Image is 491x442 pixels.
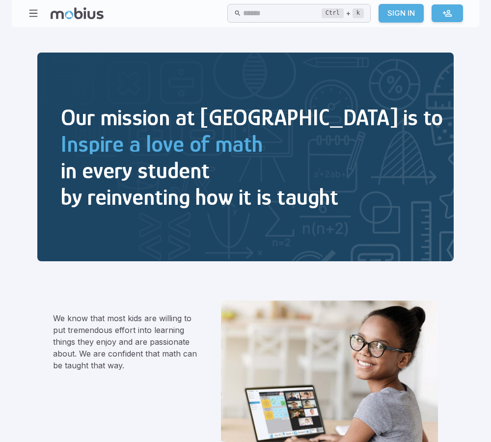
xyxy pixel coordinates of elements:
h2: in every student [61,157,443,184]
a: Sign In [379,4,424,23]
h2: by reinventing how it is taught [61,184,443,210]
img: Inspire [37,53,454,262]
div: + [322,7,364,19]
kbd: Ctrl [322,8,344,18]
h2: Our mission at [GEOGRAPHIC_DATA] is to [61,104,443,131]
h2: Inspire a love of math [61,131,443,157]
kbd: k [353,8,364,18]
p: We know that most kids are willing to put tremendous effort into learning things they enjoy and a... [53,312,197,371]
